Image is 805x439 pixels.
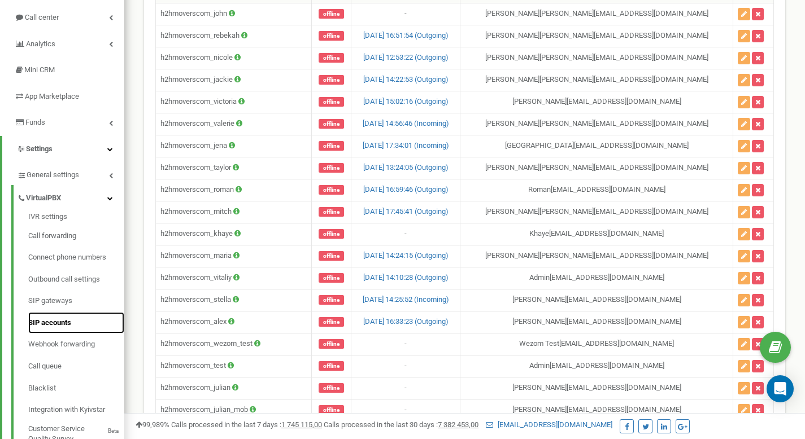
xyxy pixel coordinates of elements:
span: offline [319,53,344,63]
span: Call center [25,13,59,21]
td: [PERSON_NAME] [PERSON_NAME][EMAIL_ADDRESS][DOMAIN_NAME] [460,69,733,91]
a: [DATE] 14:10:28 (Outgoing) [363,273,449,282]
div: Open Intercom Messenger [767,375,794,402]
span: 99,989% [136,420,169,429]
u: 7 382 453,00 [438,420,478,429]
td: - [351,399,460,421]
a: [DATE] 16:51:54 (Outgoing) [363,31,449,39]
span: VirtualPBX [26,193,61,204]
td: h2hmoverscom_test [156,355,312,377]
td: h2hmoverscom_victoria [156,91,312,113]
td: h2hmoverscom_mitch [156,201,312,223]
td: [PERSON_NAME] [PERSON_NAME][EMAIL_ADDRESS][DOMAIN_NAME] [460,157,733,179]
td: [PERSON_NAME] [EMAIL_ADDRESS][DOMAIN_NAME] [460,289,733,311]
td: h2hmoverscom_nicole [156,47,312,69]
a: [DATE] 13:24:05 (Outgoing) [363,163,449,172]
span: Mini CRM [24,65,55,74]
td: h2hmoverscom_rebekah [156,25,312,47]
span: General settings [27,170,79,181]
span: offline [319,97,344,107]
td: [PERSON_NAME] [EMAIL_ADDRESS][DOMAIN_NAME] [460,399,733,421]
a: Call forwarding [28,225,124,247]
td: h2hmoverscom_julian_mob [156,399,312,421]
td: [PERSON_NAME] [PERSON_NAME][EMAIL_ADDRESS][DOMAIN_NAME] [460,201,733,223]
a: Settings [2,136,124,163]
a: Webhook forwarding [28,333,124,355]
a: [DATE] 14:25:52 (Incoming) [363,295,449,304]
td: Roman [EMAIL_ADDRESS][DOMAIN_NAME] [460,179,733,201]
span: offline [319,251,344,261]
td: [PERSON_NAME] [EMAIL_ADDRESS][DOMAIN_NAME] [460,311,733,333]
td: [PERSON_NAME] [PERSON_NAME][EMAIL_ADDRESS][DOMAIN_NAME] [460,47,733,69]
span: offline [319,317,344,327]
a: [DATE] 17:34:01 (Incoming) [363,141,449,150]
td: - [351,3,460,25]
span: offline [319,229,344,239]
a: Integration with Kyivstar [28,399,124,421]
td: - [351,355,460,377]
a: [DATE] 15:02:16 (Outgoing) [363,97,449,106]
td: [PERSON_NAME] [EMAIL_ADDRESS][DOMAIN_NAME] [460,91,733,113]
td: h2hmoverscom_john [156,3,312,25]
td: h2hmoverscom_alex [156,311,312,333]
td: h2hmoverscom_maria [156,245,312,267]
a: SIP accounts [28,312,124,334]
td: [PERSON_NAME] [PERSON_NAME][EMAIL_ADDRESS][DOMAIN_NAME] [460,245,733,267]
a: [DATE] 12:53:22 (Outgoing) [363,53,449,62]
span: offline [319,141,344,151]
td: h2hmoverscom_valerie [156,113,312,135]
td: - [351,333,460,355]
span: offline [319,119,344,129]
a: [DATE] 16:59:46 (Outgoing) [363,185,449,194]
span: offline [319,361,344,371]
span: offline [319,405,344,415]
td: Wezom Test [EMAIL_ADDRESS][DOMAIN_NAME] [460,333,733,355]
a: [DATE] 17:45:41 (Outgoing) [363,207,449,216]
a: [DATE] 14:24:15 (Outgoing) [363,251,449,260]
td: Admin [EMAIL_ADDRESS][DOMAIN_NAME] [460,355,733,377]
td: h2hmoverscom_roman [156,179,312,201]
span: offline [319,9,344,19]
span: Calls processed in the last 30 days : [324,420,478,429]
span: offline [319,383,344,393]
a: IVR settings [28,212,124,225]
a: [DATE] 14:56:46 (Incoming) [363,119,449,128]
a: Outbound call settings [28,269,124,291]
span: offline [319,339,344,349]
u: 1 745 115,00 [281,420,322,429]
td: h2hmoverscom_jackie [156,69,312,91]
a: Call queue [28,355,124,377]
td: h2hmoverscom_wezom_test [156,333,312,355]
td: h2hmoverscom_taylor [156,157,312,179]
span: offline [319,185,344,195]
a: VirtualPBX [17,185,124,208]
span: offline [319,163,344,173]
td: h2hmoverscom_khaye [156,223,312,245]
td: - [351,377,460,399]
a: General settings [17,162,124,185]
a: Blacklist [28,377,124,400]
span: App Marketplace [25,92,79,100]
td: Khaye [EMAIL_ADDRESS][DOMAIN_NAME] [460,223,733,245]
td: h2hmoverscom_julian [156,377,312,399]
td: [PERSON_NAME] [PERSON_NAME][EMAIL_ADDRESS][DOMAIN_NAME] [460,3,733,25]
span: Settings [26,144,53,153]
td: h2hmoverscom_jena [156,135,312,157]
a: [DATE] 16:33:23 (Outgoing) [363,317,449,326]
td: h2hmoverscom_vitaliy [156,267,312,289]
td: - [351,223,460,245]
a: SIP gateways [28,290,124,312]
td: h2hmoverscom_stella [156,289,312,311]
a: Connect phone numbers [28,247,124,269]
span: offline [319,31,344,41]
span: Analytics [26,39,55,48]
span: Funds [25,118,45,126]
span: offline [319,295,344,305]
a: [EMAIL_ADDRESS][DOMAIN_NAME] [486,420,612,429]
td: Admin [EMAIL_ADDRESS][DOMAIN_NAME] [460,267,733,289]
span: Calls processed in the last 7 days : [171,420,322,429]
span: offline [319,273,344,283]
span: offline [319,75,344,85]
a: [DATE] 14:22:53 (Outgoing) [363,75,449,84]
td: [PERSON_NAME] [PERSON_NAME][EMAIL_ADDRESS][DOMAIN_NAME] [460,113,733,135]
